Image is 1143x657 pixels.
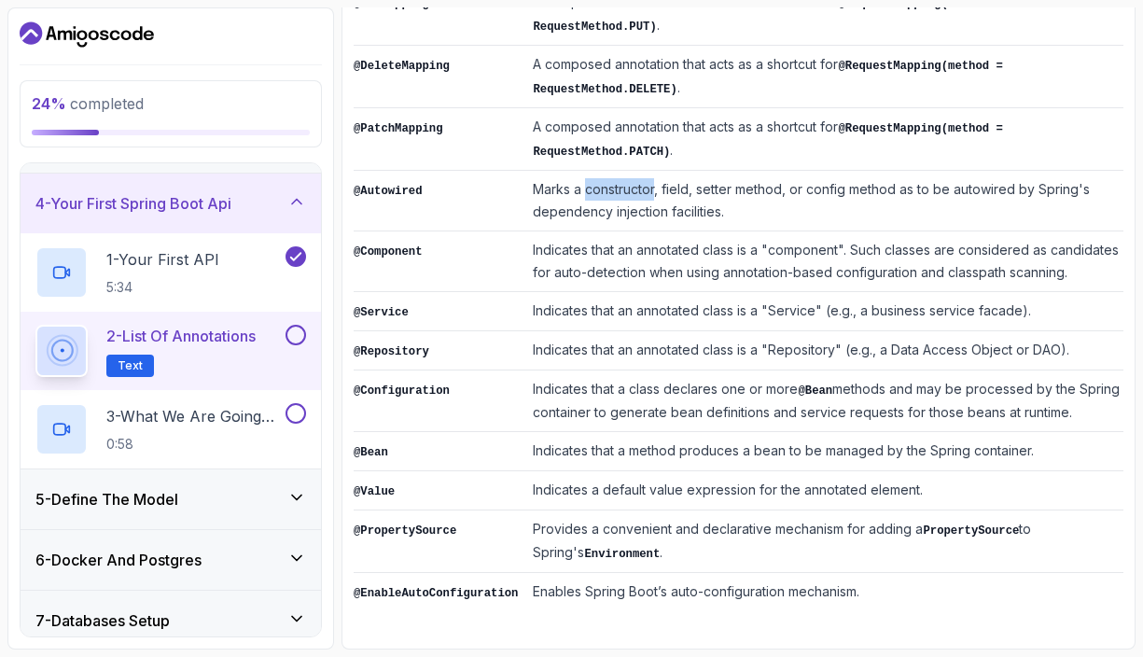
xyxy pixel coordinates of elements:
span: 24 % [32,94,66,113]
code: @Autowired [354,185,423,198]
code: @Repository [354,345,429,358]
h3: 5 - Define The Model [35,488,178,510]
button: 3-What We Are Going To Build0:58 [35,403,306,455]
td: A composed annotation that acts as a shortcut for . [525,108,1123,171]
td: Indicates that an annotated class is a "Service" (e.g., a business service facade). [525,292,1123,331]
p: 3 - What We Are Going To Build [106,405,282,427]
code: @PropertySource [354,524,456,538]
h3: 6 - Docker And Postgres [35,549,202,571]
td: Enables Spring Boot’s auto-configuration mechanism. [525,573,1123,612]
td: Indicates that a class declares one or more methods and may be processed by the Spring container ... [525,370,1123,432]
code: @Configuration [354,384,450,398]
td: Indicates that an annotated class is a "Repository" (e.g., a Data Access Object or DAO). [525,331,1123,370]
a: Dashboard [20,20,154,49]
code: PropertySource [923,524,1019,538]
p: 1 - Your First API [106,248,219,271]
button: 2-List of AnnotationsText [35,325,306,377]
button: 7-Databases Setup [21,591,321,650]
h3: 7 - Databases Setup [35,609,170,632]
td: Indicates that an annotated class is a "component". Such classes are considered as candidates for... [525,231,1123,292]
p: 5:34 [106,278,219,297]
code: @Bean [354,446,388,459]
td: Marks a constructor, field, setter method, or config method as to be autowired by Spring's depend... [525,171,1123,231]
code: Environment [584,548,660,561]
span: completed [32,94,144,113]
code: @EnableAutoConfiguration [354,587,518,600]
code: @Bean [798,384,832,398]
code: @PatchMapping [354,122,443,135]
td: A composed annotation that acts as a shortcut for . [525,46,1123,108]
button: 6-Docker And Postgres [21,530,321,590]
p: 2 - List of Annotations [106,325,256,347]
span: Text [118,358,143,373]
p: 0:58 [106,435,282,454]
button: 5-Define The Model [21,469,321,529]
button: 1-Your First API5:34 [35,246,306,299]
code: @Service [354,306,409,319]
td: Indicates that a method produces a bean to be managed by the Spring container. [525,432,1123,471]
td: Provides a convenient and declarative mechanism for adding a to Spring's . [525,510,1123,573]
code: @DeleteMapping [354,60,450,73]
td: Indicates a default value expression for the annotated element. [525,471,1123,510]
button: 4-Your First Spring Boot Api [21,174,321,233]
code: @Value [354,485,395,498]
h3: 4 - Your First Spring Boot Api [35,192,231,215]
code: @Component [354,245,423,259]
